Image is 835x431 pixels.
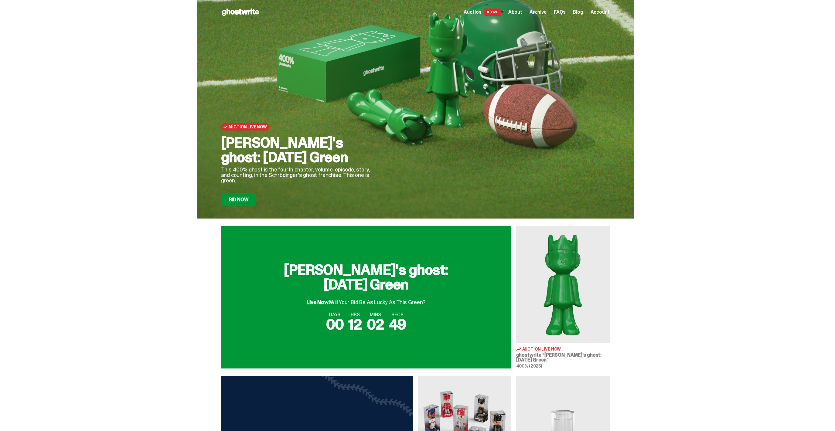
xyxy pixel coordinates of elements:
span: Auction Live Now [522,347,561,351]
h2: [PERSON_NAME]'s ghost: [DATE] Green [221,135,379,165]
p: This 400% ghost is the fourth chapter, volume, episode, story, and counting, in the Schrödinger’s... [221,167,379,183]
span: 49 [389,315,406,334]
a: Account [591,10,610,15]
span: HRS [348,312,362,317]
h2: [PERSON_NAME]'s ghost: [DATE] Green [269,263,463,292]
a: FAQs [554,10,566,15]
img: Schrödinger's ghost: Sunday Green [516,226,610,343]
h3: ghostwrite “[PERSON_NAME]'s ghost: [DATE] Green” [516,353,610,362]
a: Archive [530,10,547,15]
a: Bid Now [221,193,257,206]
a: About [508,10,522,15]
span: 00 [326,315,344,334]
span: Auction Live Now [228,124,267,129]
span: Live Now! [307,299,329,306]
span: LIVE [484,8,501,16]
a: Blog [573,10,583,15]
span: 12 [348,315,362,334]
div: Will Your Bid Be As Lucky As This Green? [307,294,425,305]
span: SECS [389,312,406,317]
a: Auction LIVE [464,8,501,16]
a: Schrödinger's ghost: Sunday Green Auction Live Now [516,226,610,368]
span: MINS [367,312,384,317]
span: 02 [367,315,384,334]
span: 400% (2025) [516,363,542,369]
span: DAYS [326,312,344,317]
span: Auction [464,10,481,15]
